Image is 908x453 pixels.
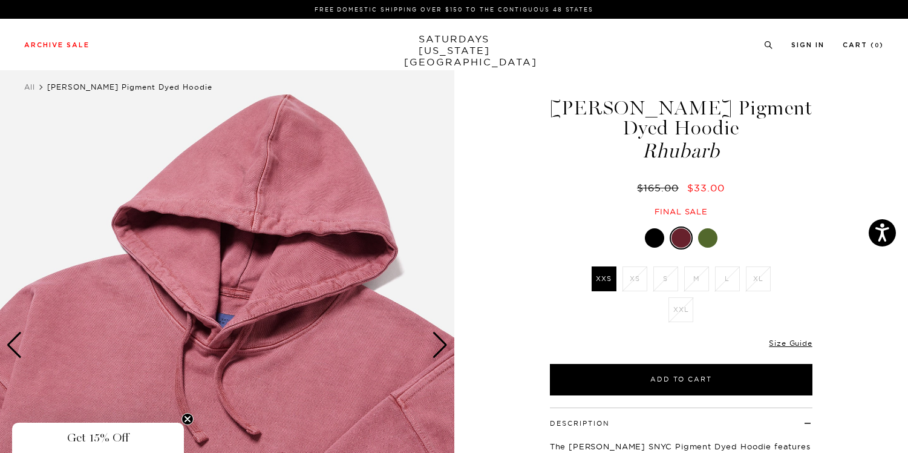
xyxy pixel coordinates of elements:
small: 0 [875,43,880,48]
p: FREE DOMESTIC SHIPPING OVER $150 TO THE CONTIGUOUS 48 STATES [29,5,879,14]
div: Get 15% OffClose teaser [12,423,184,453]
a: Sign In [791,42,825,48]
a: All [24,82,35,91]
span: Get 15% Off [67,431,129,445]
div: Previous slide [6,332,22,359]
button: Add to Cart [550,364,812,395]
span: Rhubarb [548,141,814,161]
button: Description [550,420,610,427]
span: [PERSON_NAME] Pigment Dyed Hoodie [47,82,212,91]
div: Next slide [432,332,448,359]
a: Cart (0) [843,42,884,48]
button: Close teaser [181,413,194,425]
div: Final sale [548,207,814,217]
del: $165.00 [637,182,684,194]
a: Size Guide [769,339,812,348]
span: $33.00 [687,182,725,194]
a: Archive Sale [24,42,90,48]
label: XXS [592,266,616,291]
a: SATURDAYS[US_STATE][GEOGRAPHIC_DATA] [404,33,504,68]
h1: [PERSON_NAME] Pigment Dyed Hoodie [548,98,814,161]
